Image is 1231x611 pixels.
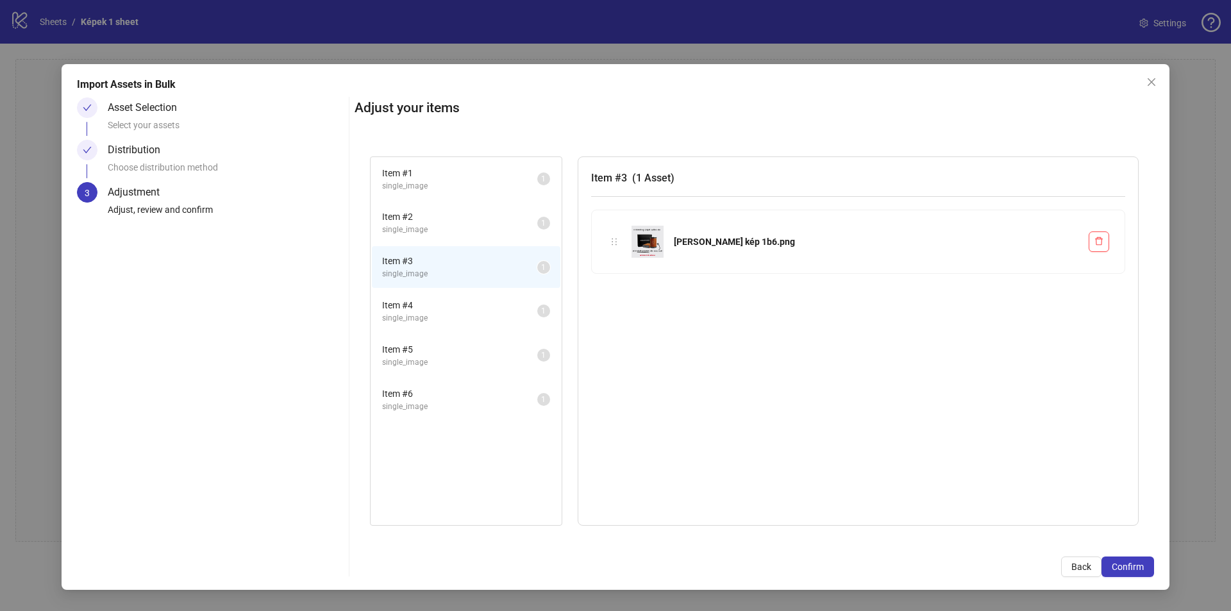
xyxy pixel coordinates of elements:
[382,210,537,224] span: Item # 2
[1061,557,1101,577] button: Back
[382,224,537,236] span: single_image
[108,160,344,182] div: Choose distribution method
[382,268,537,280] span: single_image
[1071,562,1091,572] span: Back
[382,254,537,268] span: Item # 3
[537,261,550,274] sup: 1
[83,146,92,155] span: check
[382,387,537,401] span: Item # 6
[1089,231,1109,252] button: Delete
[382,401,537,413] span: single_image
[541,351,546,360] span: 1
[1112,562,1144,572] span: Confirm
[83,103,92,112] span: check
[108,97,187,118] div: Asset Selection
[541,174,546,183] span: 1
[108,203,344,224] div: Adjust, review and confirm
[537,217,550,230] sup: 1
[541,306,546,315] span: 1
[108,118,344,140] div: Select your assets
[108,182,170,203] div: Adjustment
[591,170,1125,186] h3: Item # 3
[1146,77,1157,87] span: close
[382,312,537,324] span: single_image
[537,349,550,362] sup: 1
[537,305,550,317] sup: 1
[355,97,1154,119] h2: Adjust your items
[382,166,537,180] span: Item # 1
[632,226,664,258] img: Sima kép 1b6.png
[382,180,537,192] span: single_image
[537,172,550,185] sup: 1
[1141,72,1162,92] button: Close
[108,140,171,160] div: Distribution
[382,356,537,369] span: single_image
[541,219,546,228] span: 1
[541,395,546,404] span: 1
[77,77,1154,92] div: Import Assets in Bulk
[85,188,90,198] span: 3
[632,172,674,184] span: ( 1 Asset )
[1094,237,1103,246] span: delete
[382,342,537,356] span: Item # 5
[382,298,537,312] span: Item # 4
[541,263,546,272] span: 1
[674,235,1078,249] div: [PERSON_NAME] kép 1b6.png
[607,235,621,249] div: holder
[537,393,550,406] sup: 1
[610,237,619,246] span: holder
[1101,557,1154,577] button: Confirm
